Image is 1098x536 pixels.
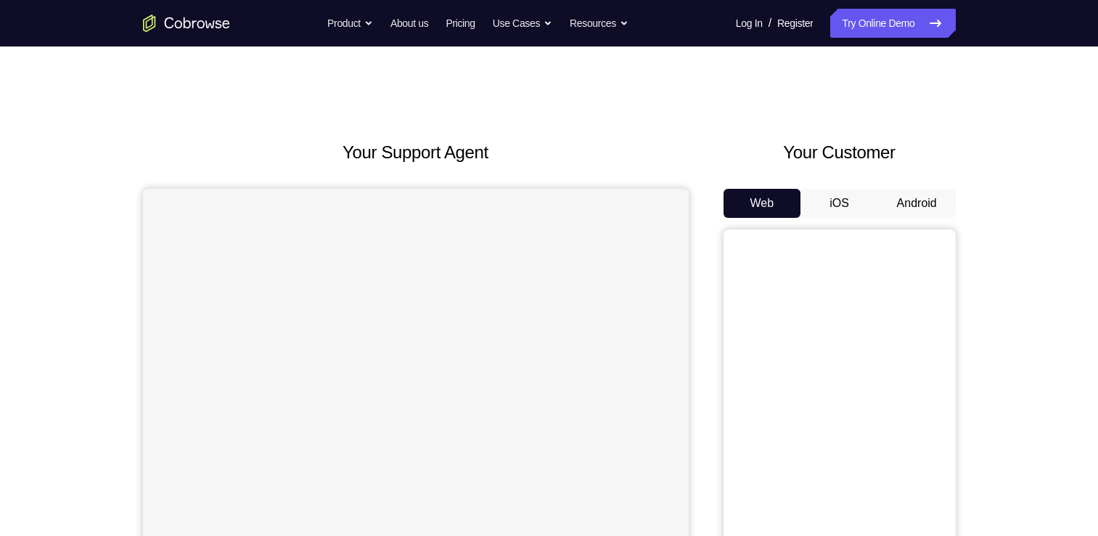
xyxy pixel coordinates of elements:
[143,139,689,166] h2: Your Support Agent
[830,9,955,38] a: Try Online Demo
[736,9,763,38] a: Log In
[143,15,230,32] a: Go to the home page
[724,139,956,166] h2: Your Customer
[724,189,801,218] button: Web
[493,9,552,38] button: Use Cases
[800,189,878,218] button: iOS
[570,9,628,38] button: Resources
[769,15,771,32] span: /
[446,9,475,38] a: Pricing
[390,9,428,38] a: About us
[878,189,956,218] button: Android
[777,9,813,38] a: Register
[327,9,373,38] button: Product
